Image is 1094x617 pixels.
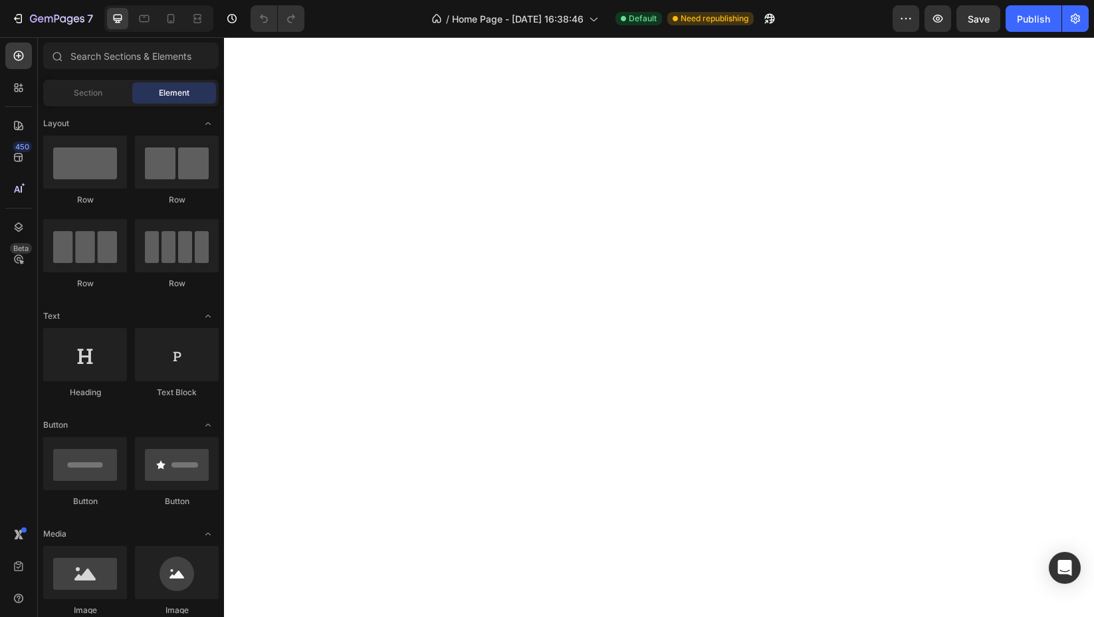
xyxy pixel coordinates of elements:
[1017,12,1050,26] div: Publish
[224,37,1094,617] iframe: Design area
[43,194,127,206] div: Row
[197,113,219,134] span: Toggle open
[159,87,189,99] span: Element
[135,194,219,206] div: Row
[197,523,219,545] span: Toggle open
[1049,552,1081,584] div: Open Intercom Messenger
[681,13,748,25] span: Need republishing
[10,243,32,254] div: Beta
[446,12,449,26] span: /
[135,495,219,507] div: Button
[13,141,32,152] div: 450
[5,5,99,32] button: 7
[629,13,657,25] span: Default
[135,387,219,398] div: Text Block
[135,278,219,290] div: Row
[43,43,219,69] input: Search Sections & Elements
[43,528,66,540] span: Media
[452,12,584,26] span: Home Page - [DATE] 16:38:46
[43,310,60,322] span: Text
[43,604,127,616] div: Image
[43,278,127,290] div: Row
[43,387,127,398] div: Heading
[87,11,93,27] p: 7
[43,495,127,507] div: Button
[74,87,102,99] span: Section
[197,414,219,436] span: Toggle open
[251,5,304,32] div: Undo/Redo
[968,13,990,25] span: Save
[197,306,219,327] span: Toggle open
[135,604,219,616] div: Image
[43,419,68,431] span: Button
[43,118,69,130] span: Layout
[1006,5,1061,32] button: Publish
[956,5,1000,32] button: Save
